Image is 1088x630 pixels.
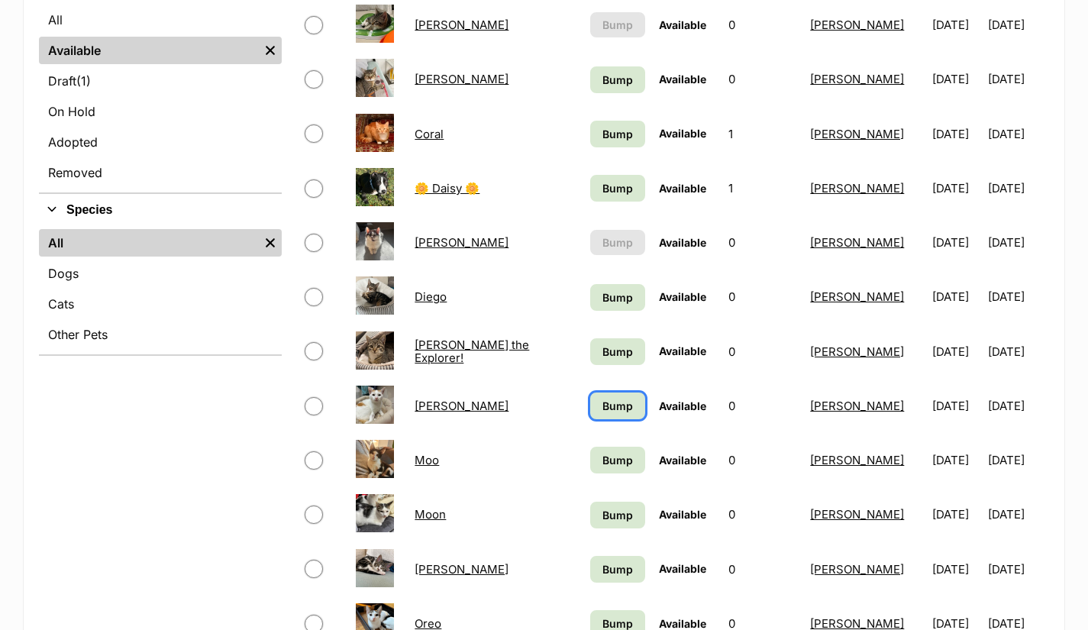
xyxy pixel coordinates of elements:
[722,270,803,323] td: 0
[39,200,282,220] button: Species
[590,12,646,37] button: Bump
[39,6,282,34] a: All
[659,236,706,249] span: Available
[722,162,803,215] td: 1
[590,175,646,202] a: Bump
[722,488,803,541] td: 0
[415,18,508,32] a: [PERSON_NAME]
[39,128,282,156] a: Adopted
[415,72,508,86] a: [PERSON_NAME]
[602,507,633,523] span: Bump
[602,126,633,142] span: Bump
[39,226,282,354] div: Species
[722,380,803,432] td: 0
[810,507,904,522] a: [PERSON_NAME]
[926,325,986,378] td: [DATE]
[39,3,282,192] div: Status
[659,18,706,31] span: Available
[659,399,706,412] span: Available
[810,562,904,577] a: [PERSON_NAME]
[39,229,259,257] a: All
[590,230,646,255] button: Bump
[810,72,904,86] a: [PERSON_NAME]
[659,127,706,140] span: Available
[926,162,986,215] td: [DATE]
[988,108,1048,160] td: [DATE]
[259,37,282,64] a: Remove filter
[722,543,803,596] td: 0
[602,289,633,305] span: Bump
[659,344,706,357] span: Available
[810,127,904,141] a: [PERSON_NAME]
[722,216,803,269] td: 0
[39,260,282,287] a: Dogs
[602,344,633,360] span: Bump
[602,398,633,414] span: Bump
[988,270,1048,323] td: [DATE]
[415,562,508,577] a: [PERSON_NAME]
[722,108,803,160] td: 1
[810,181,904,195] a: [PERSON_NAME]
[415,338,529,365] a: [PERSON_NAME] the Explorer!
[590,447,646,473] a: Bump
[659,562,706,575] span: Available
[39,67,282,95] a: Draft
[810,18,904,32] a: [PERSON_NAME]
[926,53,986,105] td: [DATE]
[590,66,646,93] a: Bump
[722,53,803,105] td: 0
[415,181,479,195] a: 🌼 Daisy 🌼
[988,162,1048,215] td: [DATE]
[415,235,508,250] a: [PERSON_NAME]
[602,234,633,250] span: Bump
[810,453,904,467] a: [PERSON_NAME]
[810,289,904,304] a: [PERSON_NAME]
[659,73,706,86] span: Available
[39,98,282,125] a: On Hold
[590,502,646,528] a: Bump
[602,561,633,577] span: Bump
[602,180,633,196] span: Bump
[602,452,633,468] span: Bump
[988,325,1048,378] td: [DATE]
[415,289,447,304] a: Diego
[39,290,282,318] a: Cats
[810,235,904,250] a: [PERSON_NAME]
[659,454,706,467] span: Available
[39,159,282,186] a: Removed
[926,270,986,323] td: [DATE]
[415,399,508,413] a: [PERSON_NAME]
[926,488,986,541] td: [DATE]
[988,488,1048,541] td: [DATE]
[659,508,706,521] span: Available
[659,182,706,195] span: Available
[590,393,646,419] a: Bump
[722,325,803,378] td: 0
[926,380,986,432] td: [DATE]
[590,121,646,147] a: Bump
[810,399,904,413] a: [PERSON_NAME]
[926,543,986,596] td: [DATE]
[602,72,633,88] span: Bump
[926,216,986,269] td: [DATE]
[590,284,646,311] a: Bump
[659,617,706,630] span: Available
[602,17,633,33] span: Bump
[810,344,904,359] a: [PERSON_NAME]
[988,543,1048,596] td: [DATE]
[590,338,646,365] a: Bump
[39,321,282,348] a: Other Pets
[259,229,282,257] a: Remove filter
[415,127,444,141] a: Coral
[415,453,439,467] a: Moo
[988,216,1048,269] td: [DATE]
[722,434,803,486] td: 0
[988,53,1048,105] td: [DATE]
[39,37,259,64] a: Available
[926,434,986,486] td: [DATE]
[988,434,1048,486] td: [DATE]
[590,556,646,583] a: Bump
[76,72,91,90] span: (1)
[926,108,986,160] td: [DATE]
[415,507,446,522] a: Moon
